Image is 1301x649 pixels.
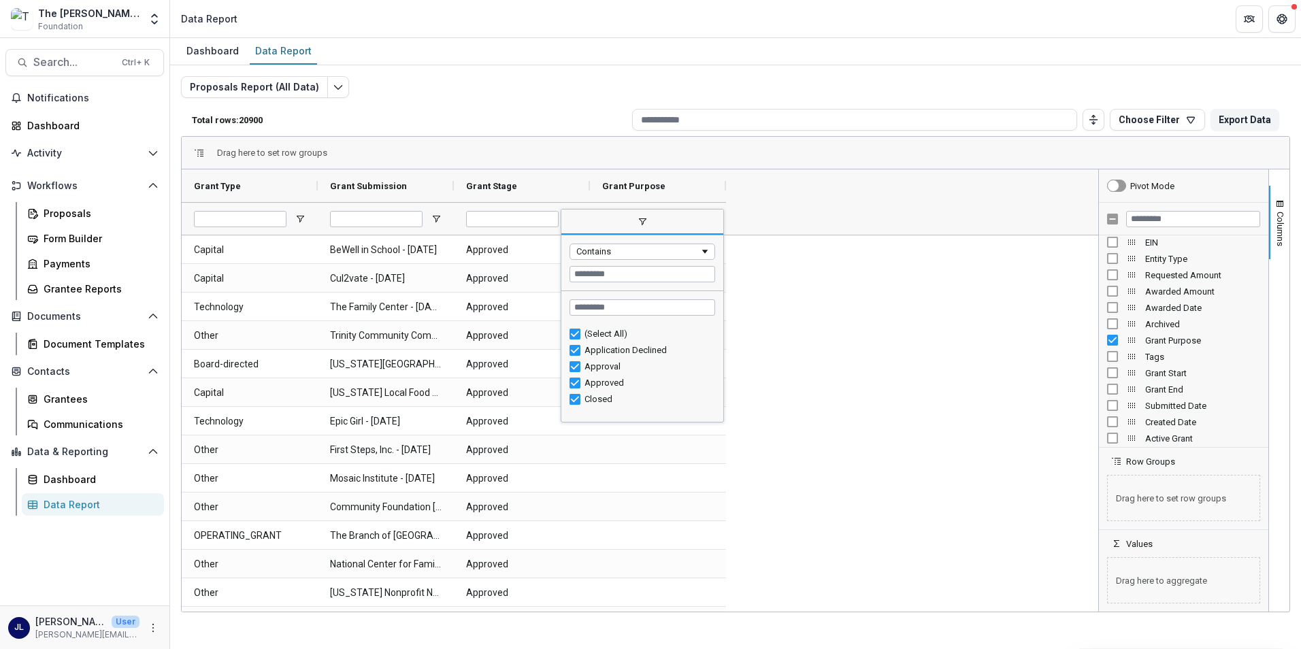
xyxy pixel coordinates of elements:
span: Drag here to aggregate [1107,557,1260,603]
div: Data Report [250,41,317,61]
a: Data Report [22,493,164,516]
div: Approval [584,361,711,371]
span: Approved [466,379,578,407]
button: Open Data & Reporting [5,441,164,463]
input: Grant Submission Filter Input [330,211,423,227]
button: Search... [5,49,164,76]
p: [PERSON_NAME] [35,614,106,629]
div: Row Groups [217,148,327,158]
button: Toggle auto height [1083,109,1104,131]
button: Open Contacts [5,361,164,382]
span: Approved [466,265,578,293]
div: Payments [44,256,153,271]
span: [US_STATE] Local Food Summit - [DATE] [330,379,442,407]
span: Approved [466,465,578,493]
div: Closed [584,394,711,404]
button: Get Help [1268,5,1296,33]
button: Open Workflows [5,175,164,197]
button: Partners [1236,5,1263,33]
div: Filter List [561,326,723,407]
button: Open entity switcher [145,5,164,33]
span: Technology [194,293,306,321]
span: Data & Reporting [27,446,142,458]
img: The Frist Foundation Data Sandbox [11,8,33,30]
div: Dashboard [44,472,153,486]
input: Grant Stage Filter Input [466,211,559,227]
div: Grant Start Column [1099,365,1268,381]
span: Entity Type [1145,254,1260,264]
div: Data Report [181,12,237,26]
span: [US_STATE] Nonprofit Network - [DATE] [330,579,442,607]
span: Epic Girl - [DATE] [330,407,442,435]
span: Community Foundation [GEOGRAPHIC_DATA] - [DATE] [330,493,442,521]
span: Documents [27,311,142,322]
span: Requested Amount [1145,270,1260,280]
div: Communications [44,417,153,431]
span: Contacts [27,366,142,378]
span: Capital [194,608,306,635]
span: Other [194,493,306,521]
span: Values [1126,539,1153,549]
a: Proposals [22,202,164,224]
div: Approved [584,378,711,388]
span: Mosaic Institute - [DATE] [330,465,442,493]
span: Grant Stage [466,181,517,191]
button: Choose Filter [1110,109,1205,131]
div: Julia Lin [14,623,24,632]
span: Capital [194,265,306,293]
span: Notifications [27,93,159,104]
a: Document Templates [22,333,164,355]
span: Approved [466,550,578,578]
span: [US_STATE][GEOGRAPHIC_DATA] in [GEOGRAPHIC_DATA][PERSON_NAME] - [DATE] [330,350,442,378]
span: Other [194,322,306,350]
span: Board-directed [194,350,306,378]
button: Notifications [5,87,164,109]
div: Row Groups [1099,467,1268,529]
button: Open Documents [5,305,164,327]
span: Other [194,550,306,578]
div: Document Templates [44,337,153,351]
span: Grant Purpose [602,181,665,191]
div: Submitted Date Column [1099,397,1268,414]
button: Export Data [1211,109,1279,131]
span: Capital [194,236,306,264]
span: filter [561,210,723,235]
div: Dashboard [27,118,153,133]
div: (Select All) [584,329,711,339]
span: Submitted Date [1145,401,1260,411]
input: Search filter values [570,299,715,316]
span: Awarded Date [1145,303,1260,313]
span: National Center for Family Philanthropy - [DATE] [330,550,442,578]
a: Dashboard [22,468,164,490]
div: Contains [576,246,699,256]
span: Cul2vate - [DATE] [330,265,442,293]
span: Technology [194,407,306,435]
span: Approved [466,236,578,264]
span: Other [194,465,306,493]
span: Awarded Amount [1145,286,1260,297]
input: Grant Type Filter Input [194,211,286,227]
button: Edit selected report [327,76,349,98]
button: Open Filter Menu [295,214,306,224]
div: Awarded Amount Column [1099,283,1268,299]
button: Open Filter Menu [431,214,442,224]
span: Grant Submission [330,181,407,191]
a: Grantees [22,388,164,410]
div: EIN Column [1099,234,1268,250]
div: Archived Column [1099,316,1268,332]
p: User [112,616,139,628]
span: Grant Type [194,181,241,191]
span: Approved [466,350,578,378]
span: Drag here to set row groups [1107,475,1260,521]
span: EIN [1145,237,1260,248]
button: More [145,620,161,636]
span: Created Date [1145,417,1260,427]
div: Form Builder [44,231,153,246]
a: Communications [22,413,164,435]
button: Open Activity [5,142,164,164]
span: Approved [466,322,578,350]
span: Activity [27,148,142,159]
div: Filtering operator [570,244,715,260]
div: Entity Type Column [1099,250,1268,267]
span: Trinity Community Commons - [DATE] [330,322,442,350]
